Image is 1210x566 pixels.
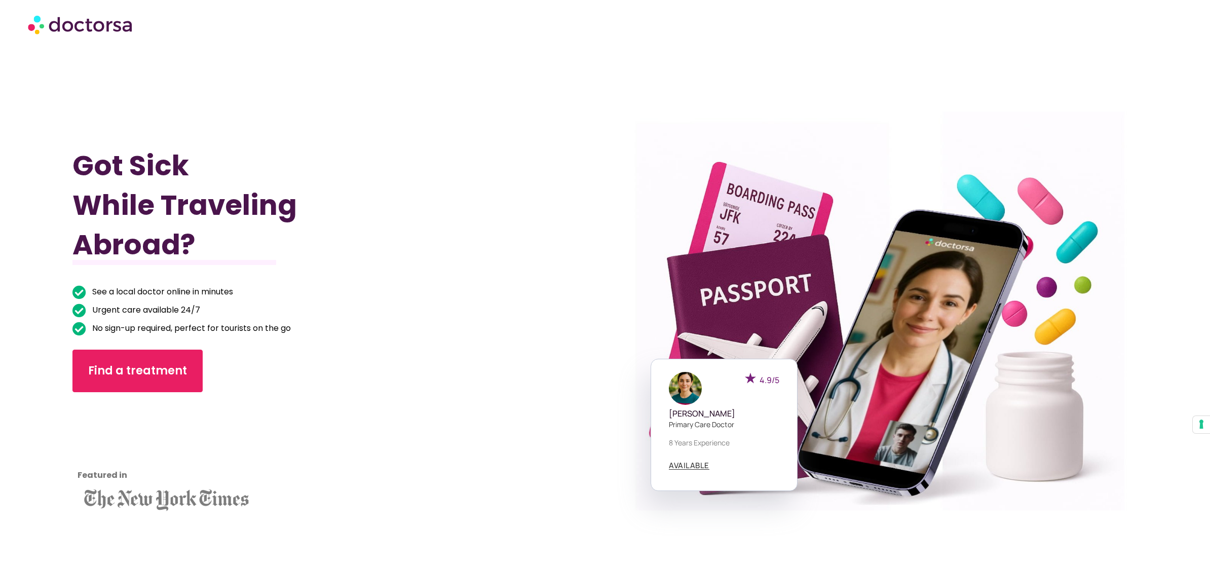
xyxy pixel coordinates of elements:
[669,462,709,469] span: AVAILABLE
[78,407,169,483] iframe: Customer reviews powered by Trustpilot
[72,350,203,392] a: Find a treatment
[88,363,187,379] span: Find a treatment
[669,462,709,470] a: AVAILABLE
[78,469,127,481] strong: Featured in
[90,285,233,299] span: See a local doctor online in minutes
[72,146,525,265] h1: Got Sick While Traveling Abroad?
[669,437,779,448] p: 8 years experience
[669,419,779,430] p: Primary care doctor
[1193,416,1210,433] button: Your consent preferences for tracking technologies
[669,409,779,419] h5: [PERSON_NAME]
[90,303,200,317] span: Urgent care available 24/7
[90,321,291,335] span: No sign-up required, perfect for tourists on the go
[760,374,779,386] span: 4.9/5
